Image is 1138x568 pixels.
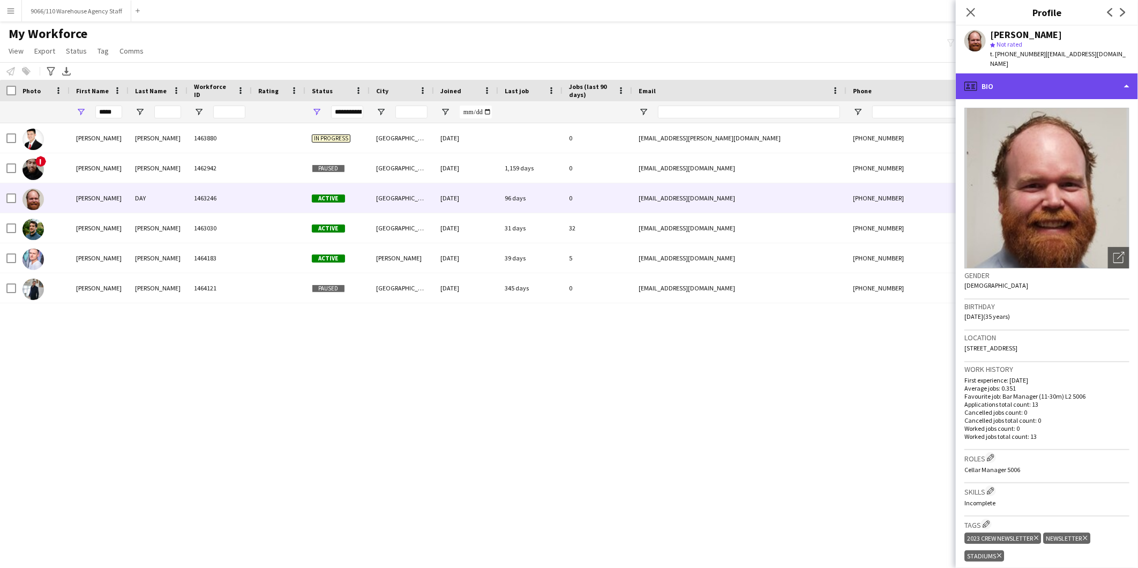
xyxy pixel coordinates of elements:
[23,87,41,95] span: Photo
[188,213,252,243] div: 1463030
[76,107,86,117] button: Open Filter Menu
[188,183,252,213] div: 1463246
[312,255,345,263] span: Active
[98,46,109,56] span: Tag
[9,26,87,42] span: My Workforce
[632,153,847,183] div: [EMAIL_ADDRESS][DOMAIN_NAME]
[853,87,872,95] span: Phone
[964,312,1010,320] span: [DATE] (35 years)
[4,44,28,58] a: View
[847,183,984,213] div: [PHONE_NUMBER]
[312,165,345,173] span: Paused
[23,279,44,300] img: David Jimenez
[129,183,188,213] div: DAY
[312,195,345,203] span: Active
[370,123,434,153] div: [GEOGRAPHIC_DATA]
[632,183,847,213] div: [EMAIL_ADDRESS][DOMAIN_NAME]
[188,273,252,303] div: 1464121
[964,400,1129,408] p: Applications total count: 13
[956,5,1138,19] h3: Profile
[632,213,847,243] div: [EMAIL_ADDRESS][DOMAIN_NAME]
[376,87,388,95] span: City
[434,273,498,303] div: [DATE]
[563,183,632,213] div: 0
[70,273,129,303] div: [PERSON_NAME]
[847,123,984,153] div: [PHONE_NUMBER]
[70,153,129,183] div: [PERSON_NAME]
[964,452,1129,464] h3: Roles
[9,46,24,56] span: View
[505,87,529,95] span: Last job
[376,107,386,117] button: Open Filter Menu
[30,44,59,58] a: Export
[434,213,498,243] div: [DATE]
[639,87,656,95] span: Email
[434,243,498,273] div: [DATE]
[370,153,434,183] div: [GEOGRAPHIC_DATA]
[964,281,1028,289] span: [DEMOGRAPHIC_DATA]
[70,183,129,213] div: [PERSON_NAME]
[498,273,563,303] div: 345 days
[370,183,434,213] div: [GEOGRAPHIC_DATA]
[964,424,1129,432] p: Worked jobs count: 0
[563,123,632,153] div: 0
[632,273,847,303] div: [EMAIL_ADDRESS][DOMAIN_NAME]
[115,44,148,58] a: Comms
[853,107,863,117] button: Open Filter Menu
[66,46,87,56] span: Status
[1108,247,1129,268] div: Open photos pop-in
[964,108,1129,268] img: Crew avatar or photo
[847,243,984,273] div: [PHONE_NUMBER]
[964,376,1129,384] p: First experience: [DATE]
[964,302,1129,311] h3: Birthday
[129,243,188,273] div: [PERSON_NAME]
[35,156,46,167] span: !
[44,65,57,78] app-action-btn: Advanced filters
[312,107,321,117] button: Open Filter Menu
[990,50,1046,58] span: t. [PHONE_NUMBER]
[23,189,44,210] img: DAVID DAY
[23,159,44,180] img: David Chan
[498,153,563,183] div: 1,159 days
[434,123,498,153] div: [DATE]
[434,183,498,213] div: [DATE]
[964,408,1129,416] p: Cancelled jobs count: 0
[964,333,1129,342] h3: Location
[964,384,1129,392] p: Average jobs: 0.351
[119,46,144,56] span: Comms
[194,107,204,117] button: Open Filter Menu
[188,153,252,183] div: 1462942
[129,123,188,153] div: [PERSON_NAME]
[258,87,279,95] span: Rating
[154,106,181,118] input: Last Name Filter Input
[964,432,1129,440] p: Worked jobs total count: 13
[990,30,1062,40] div: [PERSON_NAME]
[129,153,188,183] div: [PERSON_NAME]
[34,46,55,56] span: Export
[62,44,91,58] a: Status
[632,243,847,273] div: [EMAIL_ADDRESS][DOMAIN_NAME]
[569,83,613,99] span: Jobs (last 90 days)
[990,50,1126,68] span: | [EMAIL_ADDRESS][DOMAIN_NAME]
[370,213,434,243] div: [GEOGRAPHIC_DATA]
[964,271,1129,280] h3: Gender
[194,83,233,99] span: Workforce ID
[23,129,44,150] img: Christian David Mera Perez
[93,44,113,58] a: Tag
[23,249,44,270] img: david giffen
[76,87,109,95] span: First Name
[440,87,461,95] span: Joined
[964,499,1129,507] p: Incomplete
[395,106,428,118] input: City Filter Input
[312,225,345,233] span: Active
[460,106,492,118] input: Joined Filter Input
[498,183,563,213] div: 96 days
[135,107,145,117] button: Open Filter Menu
[964,519,1129,530] h3: Tags
[632,123,847,153] div: [EMAIL_ADDRESS][PERSON_NAME][DOMAIN_NAME]
[498,213,563,243] div: 31 days
[498,243,563,273] div: 39 days
[70,213,129,243] div: [PERSON_NAME]
[370,273,434,303] div: [GEOGRAPHIC_DATA]
[563,153,632,183] div: 0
